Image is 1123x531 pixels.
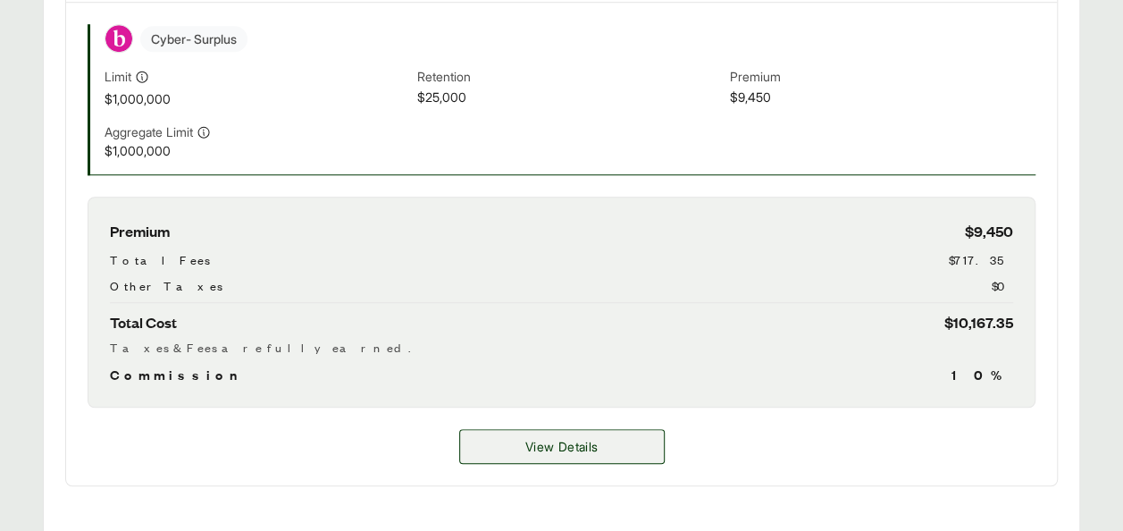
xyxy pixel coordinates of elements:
span: $717.35 [949,250,1013,269]
span: $10,167.35 [944,310,1013,334]
span: Commission [110,364,246,385]
span: $0 [992,276,1013,295]
span: $9,450 [965,219,1013,243]
span: View Details [525,437,598,456]
span: $9,450 [730,88,1035,108]
span: 10 % [951,364,1013,385]
span: Total Fees [110,250,210,269]
div: Taxes & Fees are fully earned. [110,338,1013,357]
span: Premium [730,67,1035,88]
span: Total Cost [110,310,177,334]
button: View Details [459,429,665,464]
img: Beazley [105,25,132,52]
span: Aggregate Limit [105,122,193,141]
span: Limit [105,67,131,86]
span: Premium [110,219,170,243]
span: Cyber - Surplus [140,26,247,52]
span: Other Taxes [110,276,222,295]
span: $1,000,000 [105,141,410,160]
span: Retention [417,67,723,88]
a: Beazley Cyber details [459,429,665,464]
span: $25,000 [417,88,723,108]
span: $1,000,000 [105,89,410,108]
